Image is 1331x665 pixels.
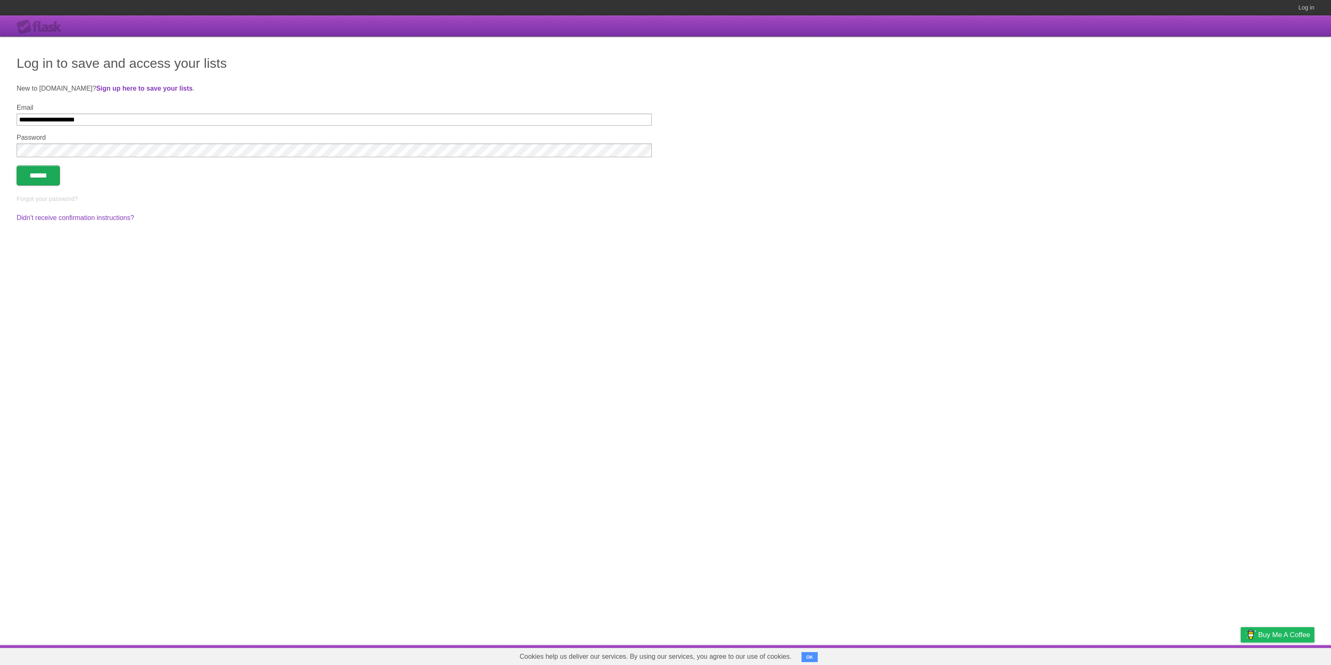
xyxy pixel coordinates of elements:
a: Sign up here to save your lists [96,85,193,92]
span: Buy me a coffee [1258,628,1310,642]
a: Suggest a feature [1262,647,1314,663]
a: Didn't receive confirmation instructions? [17,214,134,221]
label: Email [17,104,652,111]
label: Password [17,134,652,141]
a: Developers [1158,647,1191,663]
p: New to [DOMAIN_NAME]? . [17,84,1314,94]
a: Privacy [1230,647,1252,663]
a: Forgot your password? [17,195,78,202]
a: Buy me a coffee [1241,627,1314,643]
div: Flask [17,20,67,35]
a: Terms [1202,647,1220,663]
img: Buy me a coffee [1245,628,1256,642]
span: Cookies help us deliver our services. By using our services, you agree to our use of cookies. [511,648,800,665]
button: OK [802,652,818,662]
a: About [1130,647,1148,663]
h1: Log in to save and access your lists [17,53,1314,73]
